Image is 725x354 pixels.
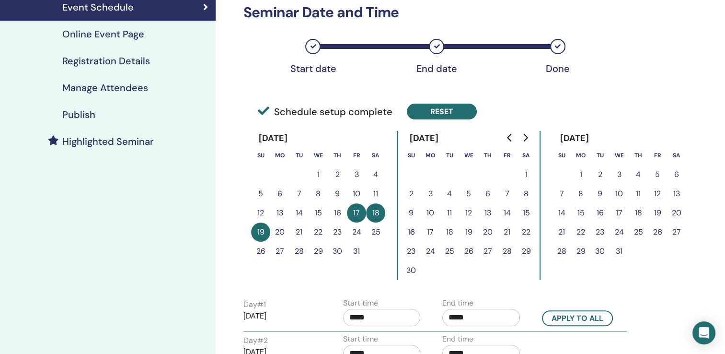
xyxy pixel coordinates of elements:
button: 4 [440,184,459,203]
th: Tuesday [590,146,610,165]
th: Thursday [629,146,648,165]
button: 4 [629,165,648,184]
button: 19 [648,203,667,223]
div: End date [413,63,460,74]
button: 21 [497,223,517,242]
button: 27 [478,242,497,261]
span: Schedule setup complete [258,105,392,119]
button: 7 [552,184,571,203]
button: 21 [552,223,571,242]
button: 20 [667,203,686,223]
button: 25 [629,223,648,242]
button: 28 [289,242,309,261]
button: 26 [459,242,478,261]
button: 14 [497,203,517,223]
button: 12 [459,203,478,223]
button: 11 [440,203,459,223]
label: Day # 1 [243,299,266,310]
button: 15 [517,203,536,223]
button: 12 [251,203,270,223]
button: 23 [328,223,347,242]
button: 14 [552,203,571,223]
button: 21 [289,223,309,242]
button: 23 [590,223,610,242]
h4: Online Event Page [62,28,144,40]
button: 9 [328,184,347,203]
th: Saturday [667,146,686,165]
button: 3 [421,184,440,203]
th: Friday [347,146,366,165]
button: 9 [590,184,610,203]
label: End time [442,333,473,345]
button: 22 [309,223,328,242]
button: 16 [590,203,610,223]
button: 13 [478,203,497,223]
div: Start date [289,63,337,74]
button: 5 [459,184,478,203]
button: 17 [610,203,629,223]
div: Open Intercom Messenger [692,321,715,344]
button: 1 [517,165,536,184]
button: 13 [270,203,289,223]
h4: Event Schedule [62,1,134,13]
button: 22 [571,223,590,242]
button: 20 [478,223,497,242]
button: 16 [328,203,347,223]
button: 5 [251,184,270,203]
button: 16 [402,223,421,242]
button: 19 [251,223,270,242]
button: 11 [366,184,385,203]
button: 6 [478,184,497,203]
button: 8 [571,184,590,203]
button: 30 [590,242,610,261]
button: 26 [648,223,667,242]
h3: Seminar Date and Time [238,4,615,21]
h4: Publish [62,109,95,120]
th: Saturday [517,146,536,165]
button: 29 [571,242,590,261]
button: 1 [571,165,590,184]
button: 10 [610,184,629,203]
th: Friday [648,146,667,165]
button: 29 [517,242,536,261]
button: 14 [289,203,309,223]
button: 24 [347,223,366,242]
button: 11 [629,184,648,203]
button: 6 [270,184,289,203]
button: 4 [366,165,385,184]
th: Wednesday [459,146,478,165]
button: Reset [407,104,477,119]
button: 18 [629,203,648,223]
button: 15 [571,203,590,223]
th: Monday [421,146,440,165]
button: 30 [328,242,347,261]
button: 25 [366,223,385,242]
button: 2 [328,165,347,184]
th: Wednesday [610,146,629,165]
button: 24 [610,223,629,242]
th: Monday [571,146,590,165]
th: Sunday [402,146,421,165]
button: 12 [648,184,667,203]
div: [DATE] [402,131,446,146]
button: 19 [459,223,478,242]
th: Saturday [366,146,385,165]
th: Tuesday [289,146,309,165]
button: 13 [667,184,686,203]
button: 18 [366,203,385,223]
button: 23 [402,242,421,261]
th: Thursday [328,146,347,165]
label: End time [442,297,473,309]
button: Go to previous month [502,128,518,147]
button: 7 [289,184,309,203]
button: 20 [270,223,289,242]
button: 10 [421,203,440,223]
button: 8 [309,184,328,203]
button: 29 [309,242,328,261]
label: Start time [343,297,378,309]
th: Thursday [478,146,497,165]
button: 5 [648,165,667,184]
th: Sunday [552,146,571,165]
button: 2 [590,165,610,184]
button: 8 [517,184,536,203]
